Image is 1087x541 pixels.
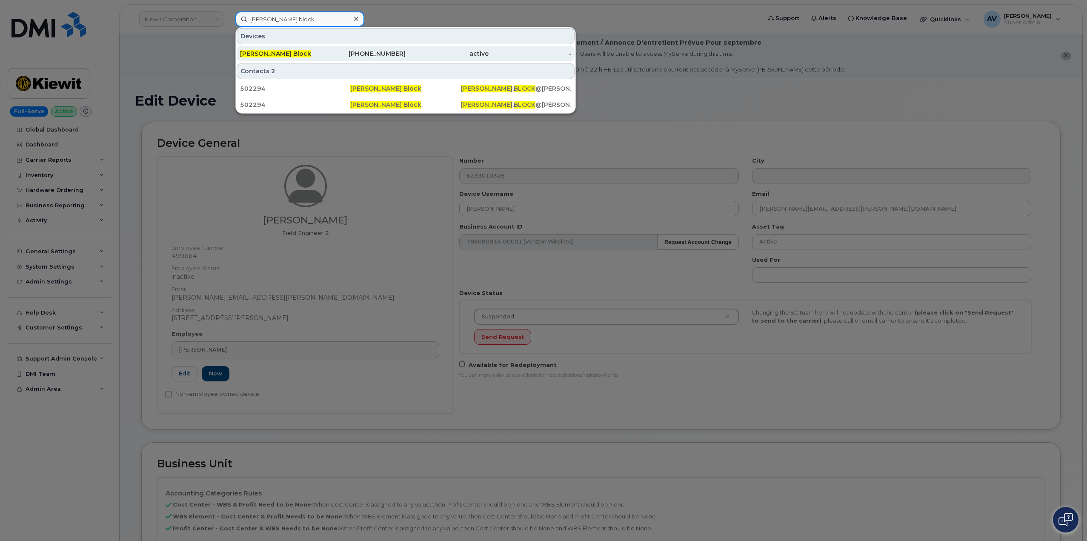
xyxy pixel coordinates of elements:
img: Open chat [1058,513,1073,527]
span: 2 [271,67,275,75]
a: [PERSON_NAME] Block[PHONE_NUMBER]active- [237,46,575,61]
div: active [406,49,489,58]
div: 502294 [240,84,350,93]
div: Devices [237,28,575,44]
div: - [489,49,572,58]
a: 502294[PERSON_NAME] Block[PERSON_NAME].BLOCK@[PERSON_NAME][DOMAIN_NAME] [237,81,575,96]
span: [PERSON_NAME] [461,101,512,109]
span: [PERSON_NAME] Block [350,85,421,92]
span: BLOCK [514,101,535,109]
span: [PERSON_NAME] Block [350,101,421,109]
div: 502294 [240,100,350,109]
span: [PERSON_NAME] Block [240,50,311,57]
div: [PHONE_NUMBER] [323,49,406,58]
div: . @[PERSON_NAME][DOMAIN_NAME] [461,100,571,109]
a: 502294[PERSON_NAME] Block[PERSON_NAME].BLOCK@[PERSON_NAME][DOMAIN_NAME] [237,97,575,112]
span: [PERSON_NAME] [461,85,512,92]
span: BLOCK [514,85,535,92]
div: . @[PERSON_NAME][DOMAIN_NAME] [461,84,571,93]
div: Contacts [237,63,575,79]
